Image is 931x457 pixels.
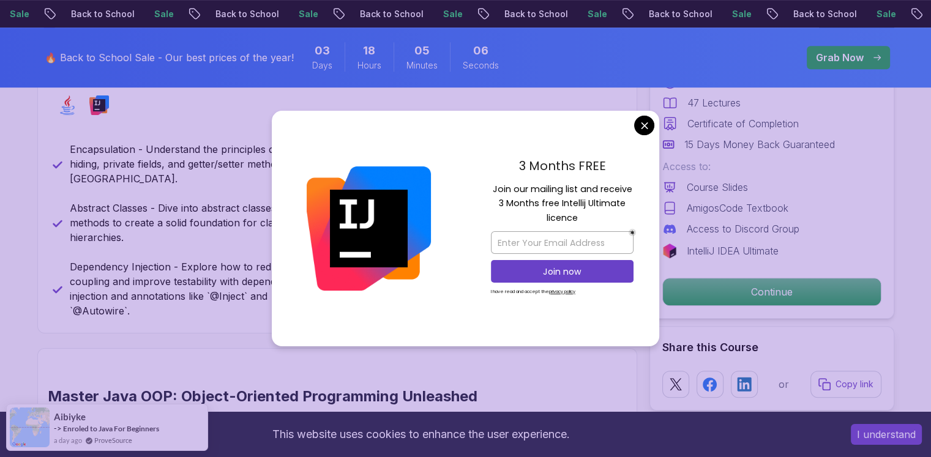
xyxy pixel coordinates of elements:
button: Accept cookies [851,424,922,445]
p: Abstract Classes - Dive into abstract classes and methods to create a solid foundation for class ... [70,201,330,245]
p: Sale [722,8,761,20]
span: 3 Days [315,42,330,59]
p: 🔥 Back to School Sale - Our best prices of the year! [45,50,294,65]
span: 18 Hours [363,42,375,59]
span: Minutes [406,59,438,72]
a: ProveSource [94,435,132,445]
p: Sale [433,8,473,20]
img: intellij logo [89,95,109,115]
p: Copy link [836,378,873,390]
p: Sale [578,8,617,20]
p: 47 Lectures [687,95,741,110]
img: java logo [58,95,77,115]
span: 5 Minutes [414,42,430,59]
p: Back to School [495,8,578,20]
button: Copy link [810,371,881,398]
p: Sale [289,8,328,20]
p: Access to Discord Group [687,221,799,236]
span: a day ago [54,435,82,445]
p: Grab Now [816,50,864,65]
p: Encapsulation - Understand the principles of data hiding, private fields, and getter/setter metho... [70,142,330,186]
p: Course Slides [687,180,748,195]
h2: Master Java OOP: Object-Oriented Programming Unleashed [48,387,569,406]
p: Back to School [783,8,867,20]
p: Access to: [662,159,881,174]
button: Continue [662,278,881,306]
p: Certificate of Completion [687,116,799,131]
p: Sale [867,8,906,20]
p: 15 Days Money Back Guaranteed [684,137,835,152]
p: AmigosCode Textbook [687,201,788,215]
p: IntelliJ IDEA Ultimate [687,243,779,258]
span: Aibiyke [54,412,86,422]
p: Back to School [206,8,289,20]
p: or [779,377,789,392]
span: 6 Seconds [473,42,488,59]
img: provesource social proof notification image [10,407,50,447]
p: Back to School [639,8,722,20]
p: Back to School [350,8,433,20]
a: Enroled to Java For Beginners [63,424,159,433]
span: Seconds [463,59,499,72]
span: -> [54,423,62,433]
p: Back to School [61,8,144,20]
p: Dependency Injection - Explore how to reduce coupling and improve testability with dependency inj... [70,259,330,318]
img: jetbrains logo [662,243,677,258]
h2: Share this Course [662,339,881,356]
p: Continue [663,278,881,305]
div: This website uses cookies to enhance the user experience. [9,421,832,448]
span: Hours [357,59,381,72]
span: Days [312,59,332,72]
p: Sale [144,8,184,20]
